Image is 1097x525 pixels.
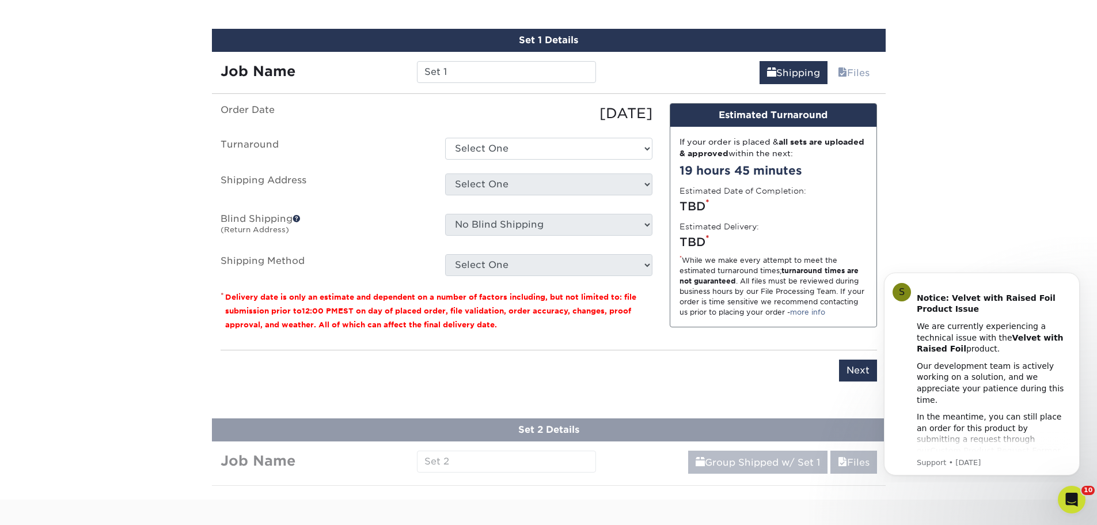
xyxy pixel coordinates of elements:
iframe: Google Customer Reviews [3,490,98,521]
a: Group Shipped w/ Set 1 [688,451,828,474]
div: While we make every attempt to meet the estimated turnaround times; . All files must be reviewed ... [680,255,867,318]
div: Set 1 Details [212,29,886,52]
a: Shipping [760,61,828,84]
span: 12:00 PM [302,307,338,315]
label: Shipping Address [212,173,436,200]
a: more info [790,308,825,316]
div: TBD [680,198,867,215]
label: Blind Shipping [212,214,436,240]
iframe: Intercom live chat [1058,486,1085,513]
input: Enter a job name [417,61,596,83]
small: Delivery date is only an estimate and dependent on a number of factors including, but not limited... [225,293,636,329]
div: If your order is placed & within the next: [680,136,867,160]
strong: Job Name [221,63,295,80]
div: [DATE] [436,103,661,124]
strong: turnaround times are not guaranteed [680,266,859,285]
label: Estimated Date of Completion: [680,185,806,197]
span: shipping [696,457,705,468]
div: 19 hours 45 minutes [680,162,867,179]
div: Estimated Turnaround [670,104,876,127]
span: files [838,67,847,78]
input: Next [839,360,877,382]
label: Shipping Method [212,254,436,276]
label: Order Date [212,103,436,124]
a: Files [830,61,877,84]
span: files [838,457,847,468]
small: (Return Address) [221,225,289,234]
label: Estimated Delivery: [680,221,759,232]
span: shipping [767,67,776,78]
label: Turnaround [212,138,436,160]
div: TBD [680,233,867,251]
a: Files [830,451,877,474]
iframe: Intercom notifications message [867,262,1097,482]
span: 10 [1081,486,1095,495]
